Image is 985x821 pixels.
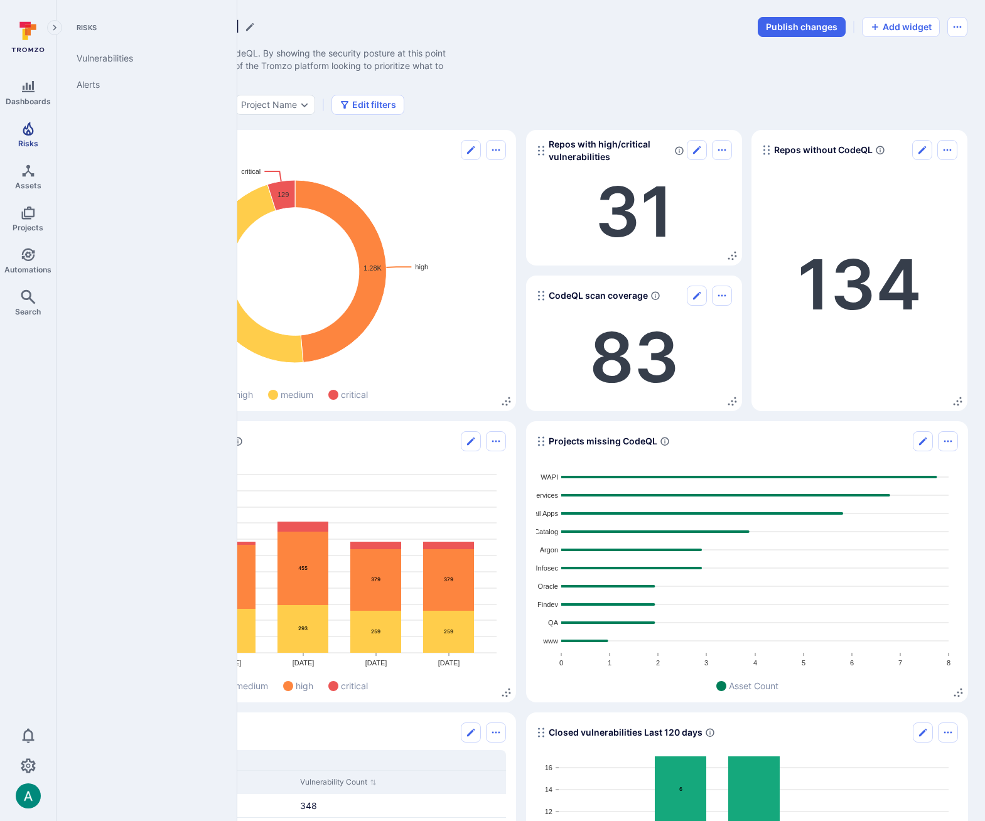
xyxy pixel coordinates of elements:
[549,726,702,739] span: Closed vulnerabilities Last 120 days
[461,722,481,743] button: Edit
[542,637,558,645] text: www
[220,659,242,667] text: [DATE]
[341,679,368,692] span: critical
[687,140,707,160] button: Edit
[526,276,742,411] div: Widget
[548,619,559,626] text: QA
[281,388,313,401] span: medium
[74,421,516,702] div: Widget
[18,139,38,148] span: Risks
[16,783,41,808] div: Arjan Dehar
[15,181,41,190] span: Assets
[937,140,957,160] button: Options menu
[679,786,682,792] text: 6
[704,659,708,667] text: 3
[545,808,552,815] text: 12
[947,659,950,667] text: 8
[300,800,317,811] a: 348
[774,144,873,156] span: Repos without CodeQL
[293,659,315,667] text: [DATE]
[656,659,660,667] text: 2
[299,100,309,110] button: Expand dropdown
[850,659,854,667] text: 6
[341,388,368,401] span: critical
[438,659,460,667] text: [DATE]
[947,17,967,37] button: Dashboard menu
[444,628,453,635] text: 259
[4,265,51,274] span: Automations
[235,388,253,401] span: high
[296,679,313,692] span: high
[541,473,558,481] text: WAPI
[540,546,558,554] text: Argon
[486,431,506,451] button: Options menu
[6,97,51,106] span: Dashboards
[712,286,732,306] button: Options menu
[47,20,62,35] button: Expand navigation menu
[245,22,255,32] button: Edit title
[67,45,222,72] a: Vulnerabilities
[534,528,558,535] text: Catalog
[444,576,453,582] text: 379
[67,23,222,33] span: Risks
[235,679,268,692] span: medium
[67,72,222,98] a: Alerts
[758,17,846,37] button: Publish changes
[13,223,43,232] span: Projects
[523,510,558,517] text: Retail Apps
[608,659,611,667] text: 1
[298,625,308,631] text: 293
[461,140,481,160] button: Edit
[538,582,558,590] text: Oracle
[549,138,672,163] span: Repos with high/critical vulnerabilities
[295,794,506,817] div: Cell for Vulnerability Count
[545,764,552,771] text: 16
[537,601,559,608] text: Findev
[802,659,805,667] text: 5
[50,23,59,33] i: Expand navigation menu
[298,565,308,571] text: 455
[595,169,674,254] a: 31
[549,289,648,302] span: CodeQL scan coverage
[526,130,742,266] div: Widget
[486,140,506,160] button: Options menu
[74,47,449,85] span: Edit description
[300,776,377,789] button: Sort by Vulnerability Count
[751,130,967,411] div: Widget
[797,242,922,326] a: 134
[545,786,552,793] text: 14
[898,659,902,667] text: 7
[371,628,380,635] text: 259
[913,722,933,743] button: Edit
[74,130,516,411] div: Widget
[461,431,481,451] button: Edit
[241,168,261,175] text: critical
[549,435,657,448] span: Projects missing CodeQL
[753,659,757,667] text: 4
[526,421,968,702] div: Widget
[241,100,297,110] button: Project Name
[862,17,940,37] button: Add widget
[687,286,707,306] button: Edit
[589,315,679,399] a: 83
[712,140,732,160] button: Options menu
[536,564,559,572] text: Infosec
[938,431,958,451] button: Options menu
[559,659,563,667] text: 0
[371,576,380,582] text: 379
[938,722,958,743] button: Options menu
[16,783,41,808] img: ACg8ocLSa5mPYBaXNx3eFu_EmspyJX0laNWN7cXOFirfQ7srZveEpg=s96-c
[913,431,933,451] button: Edit
[365,659,387,667] text: [DATE]
[729,679,778,692] span: Asset Count
[912,140,932,160] button: Edit
[15,307,41,316] span: Search
[331,95,404,115] button: Edit filters
[486,722,506,743] button: Options menu
[415,263,428,271] text: high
